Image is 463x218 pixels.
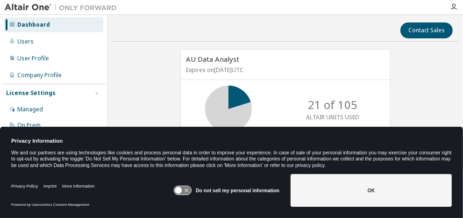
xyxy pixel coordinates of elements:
button: Contact Sales [400,22,453,38]
div: License Settings [6,89,56,97]
p: ALTAIR UNITS USED [306,113,360,121]
div: Dashboard [17,21,50,29]
div: User Profile [17,55,49,62]
div: On Prem [17,122,41,129]
div: Company Profile [17,72,62,79]
p: 21 of 105 [308,97,358,113]
span: AU Data Analyst [186,54,240,64]
div: Users [17,38,34,45]
p: Expires on [DATE] UTC [186,66,382,74]
div: Managed [17,106,43,113]
img: Altair One [5,3,121,12]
